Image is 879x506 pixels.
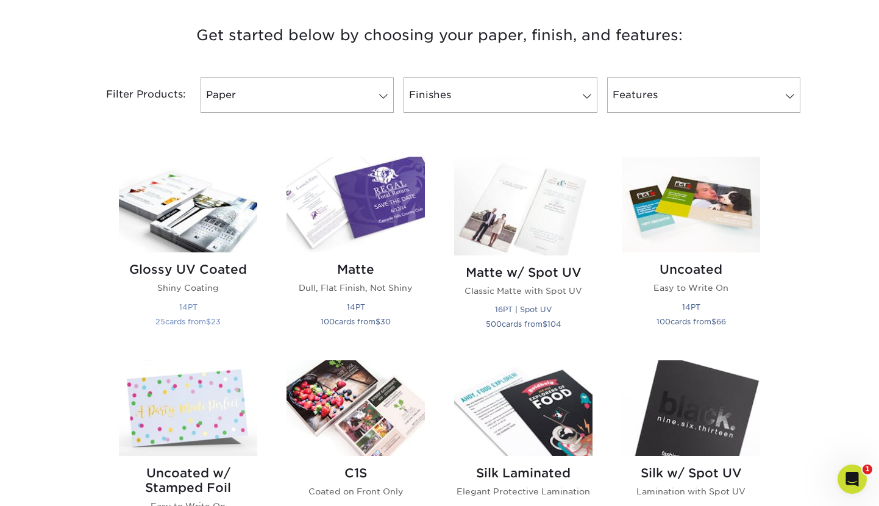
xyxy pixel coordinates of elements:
[119,282,257,294] p: Shiny Coating
[201,77,394,113] a: Paper
[119,157,257,252] img: Glossy UV Coated Postcards
[622,466,760,480] h2: Silk w/ Spot UV
[547,319,561,329] span: 104
[454,360,593,456] img: Silk Laminated Postcards
[454,157,593,346] a: Matte w/ Spot UV Postcards Matte w/ Spot UV Classic Matte with Spot UV 16PT | Spot UV 500cards fr...
[119,360,257,456] img: Uncoated w/ Stamped Foil Postcards
[206,317,211,326] span: $
[682,302,700,312] small: 14PT
[380,317,391,326] span: 30
[119,466,257,495] h2: Uncoated w/ Stamped Foil
[286,262,425,277] h2: Matte
[711,317,716,326] span: $
[179,302,198,312] small: 14PT
[454,157,593,255] img: Matte w/ Spot UV Postcards
[74,77,196,113] div: Filter Products:
[622,262,760,277] h2: Uncoated
[321,317,335,326] span: 100
[119,157,257,346] a: Glossy UV Coated Postcards Glossy UV Coated Shiny Coating 14PT 25cards from$23
[286,466,425,480] h2: C1S
[454,265,593,280] h2: Matte w/ Spot UV
[286,360,425,456] img: C1S Postcards
[622,157,760,252] img: Uncoated Postcards
[486,319,502,329] span: 500
[863,465,872,474] span: 1
[211,317,221,326] span: 23
[454,466,593,480] h2: Silk Laminated
[321,317,391,326] small: cards from
[622,360,760,456] img: Silk w/ Spot UV Postcards
[607,77,800,113] a: Features
[622,485,760,497] p: Lamination with Spot UV
[286,157,425,346] a: Matte Postcards Matte Dull, Flat Finish, Not Shiny 14PT 100cards from$30
[404,77,597,113] a: Finishes
[486,319,561,329] small: cards from
[543,319,547,329] span: $
[347,302,365,312] small: 14PT
[622,282,760,294] p: Easy to Write On
[657,317,726,326] small: cards from
[622,157,760,346] a: Uncoated Postcards Uncoated Easy to Write On 14PT 100cards from$66
[286,282,425,294] p: Dull, Flat Finish, Not Shiny
[454,485,593,497] p: Elegant Protective Lamination
[716,317,726,326] span: 66
[375,317,380,326] span: $
[119,262,257,277] h2: Glossy UV Coated
[495,305,552,314] small: 16PT | Spot UV
[838,465,867,494] iframe: Intercom live chat
[155,317,221,326] small: cards from
[155,317,165,326] span: 25
[454,285,593,297] p: Classic Matte with Spot UV
[83,8,796,63] h3: Get started below by choosing your paper, finish, and features:
[657,317,671,326] span: 100
[286,157,425,252] img: Matte Postcards
[286,485,425,497] p: Coated on Front Only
